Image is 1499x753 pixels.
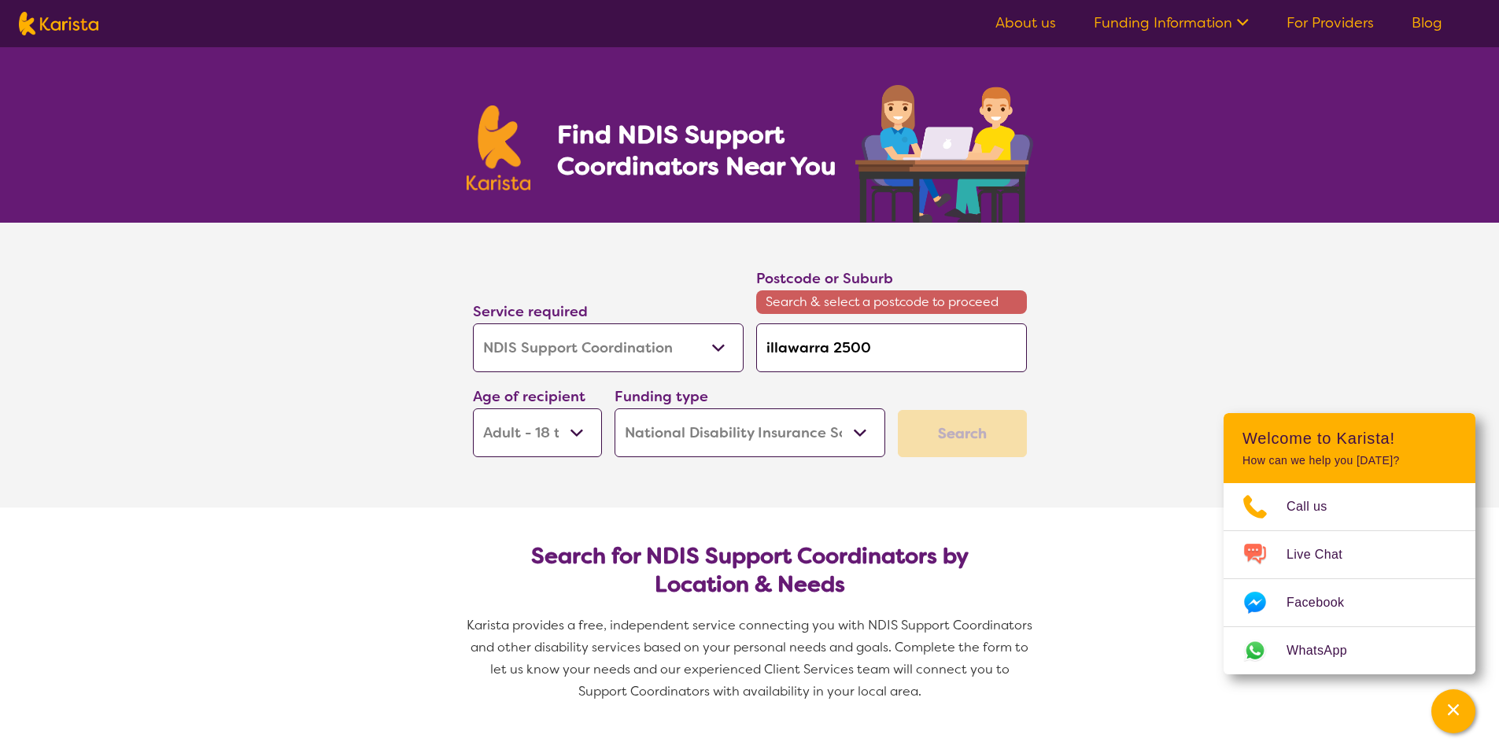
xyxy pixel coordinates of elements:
[467,617,1036,699] span: Karista provides a free, independent service connecting you with NDIS Support Coordinators and ot...
[1242,454,1457,467] p: How can we help you [DATE]?
[473,302,588,321] label: Service required
[473,387,585,406] label: Age of recipient
[1287,543,1361,567] span: Live Chat
[995,13,1056,32] a: About us
[467,105,531,190] img: Karista logo
[756,290,1027,314] span: Search & select a postcode to proceed
[557,119,848,182] h1: Find NDIS Support Coordinators Near You
[486,542,1014,599] h2: Search for NDIS Support Coordinators by Location & Needs
[1412,13,1442,32] a: Blog
[1094,13,1249,32] a: Funding Information
[756,323,1027,372] input: Type
[19,12,98,35] img: Karista logo
[1242,429,1457,448] h2: Welcome to Karista!
[1431,689,1475,733] button: Channel Menu
[1224,483,1475,674] ul: Choose channel
[1287,495,1346,519] span: Call us
[1287,13,1374,32] a: For Providers
[615,387,708,406] label: Funding type
[855,85,1033,223] img: support-coordination
[1224,413,1475,674] div: Channel Menu
[756,269,893,288] label: Postcode or Suburb
[1287,591,1363,615] span: Facebook
[1287,639,1366,663] span: WhatsApp
[1224,627,1475,674] a: Web link opens in a new tab.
